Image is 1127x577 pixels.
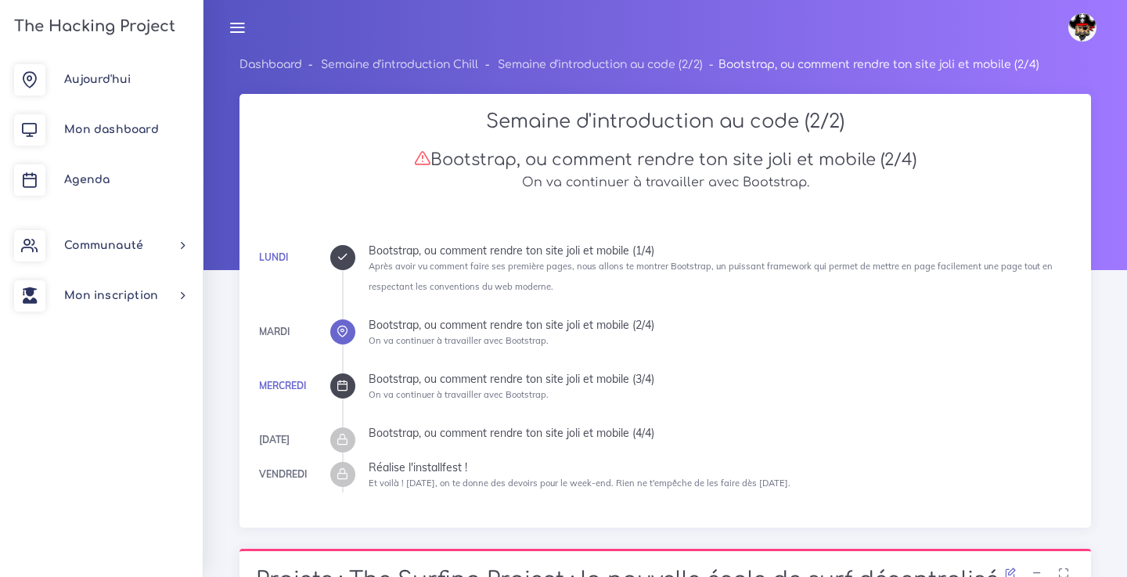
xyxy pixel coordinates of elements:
[239,59,302,70] a: Dashboard
[64,124,159,135] span: Mon dashboard
[64,290,158,301] span: Mon inscription
[64,174,110,186] span: Agenda
[9,18,175,35] h3: The Hacking Project
[256,150,1075,170] h3: Bootstrap, ou comment rendre ton site joli et mobile (2/4)
[369,261,1053,291] small: Après avoir vu comment faire ses première pages, nous allons te montrer Bootstrap, un puissant fr...
[369,245,1075,256] div: Bootstrap, ou comment rendre ton site joli et mobile (1/4)
[703,55,1039,74] li: Bootstrap, ou comment rendre ton site joli et mobile (2/4)
[259,323,290,341] div: Mardi
[498,59,703,70] a: Semaine d'introduction au code (2/2)
[256,175,1075,190] h5: On va continuer à travailler avec Bootstrap.
[259,380,306,391] a: Mercredi
[369,389,549,400] small: On va continuer à travailler avec Bootstrap.
[256,110,1075,133] h2: Semaine d'introduction au code (2/2)
[259,466,307,483] div: Vendredi
[1068,13,1096,41] img: avatar
[369,319,1075,330] div: Bootstrap, ou comment rendre ton site joli et mobile (2/4)
[321,59,478,70] a: Semaine d'introduction Chill
[259,251,288,263] a: Lundi
[369,427,1075,438] div: Bootstrap, ou comment rendre ton site joli et mobile (4/4)
[369,335,549,346] small: On va continuer à travailler avec Bootstrap.
[369,462,1075,473] div: Réalise l'installfest !
[64,74,131,85] span: Aujourd'hui
[369,478,790,489] small: Et voilà ! [DATE], on te donne des devoirs pour le week-end. Rien ne t'empêche de les faire dès [...
[369,373,1075,384] div: Bootstrap, ou comment rendre ton site joli et mobile (3/4)
[64,240,143,251] span: Communauté
[259,431,290,449] div: [DATE]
